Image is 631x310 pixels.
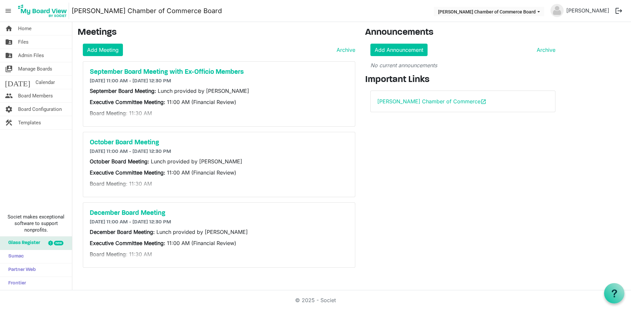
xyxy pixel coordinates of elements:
span: switch_account [5,62,13,75]
span: folder_shared [5,35,13,49]
p: 11:00 AM (Financial Review) [90,98,348,106]
a: [PERSON_NAME] Chamber of Commerceopen_in_new [377,98,486,105]
p: 11:00 AM (Financial Review) [90,239,348,247]
strong: Executive Committee Meeting: [90,169,165,176]
span: folder_shared [5,49,13,62]
div: new [54,241,63,245]
span: open_in_new [480,99,486,105]
span: Admin Files [18,49,44,62]
p: Lunch provided by [PERSON_NAME] [90,157,348,165]
h3: Announcements [365,27,561,38]
a: Add Meeting [83,44,123,56]
span: Societ makes exceptional software to support nonprofits. [3,214,69,233]
h6: [DATE] 11:00 AM - [DATE] 12:30 PM [90,219,348,225]
strong: October Board Meeting: [90,158,151,165]
span: construction [5,116,13,129]
span: Frontier [5,277,26,290]
a: October Board Meeting [90,139,348,147]
strong: Executive Committee Meeting: [90,99,165,105]
a: © 2025 - Societ [295,297,336,303]
strong: Board Meeting [90,180,126,187]
span: Partner Web [5,263,36,277]
p: Lunch provided by [PERSON_NAME] [90,228,348,236]
a: Archive [334,46,355,54]
span: settings [5,103,13,116]
p: : 11:30 AM [90,180,348,188]
img: no-profile-picture.svg [550,4,564,17]
button: logout [612,4,626,18]
strong: Board Meeting [90,110,126,116]
h3: Meetings [78,27,355,38]
img: My Board View Logo [16,3,69,19]
strong: December Board Meeting: [90,229,156,235]
span: Files [18,35,29,49]
strong: September Board Meeting: [90,88,158,94]
span: people [5,89,13,102]
a: September Board Meeting with Ex-Officio Members [90,68,348,76]
span: Glass Register [5,237,40,250]
strong: Board Meeting [90,251,126,258]
span: Home [18,22,32,35]
p: No current announcements [370,61,555,69]
span: Board Members [18,89,53,102]
h6: [DATE] 11:00 AM - [DATE] 12:30 PM [90,78,348,84]
h3: Important Links [365,74,561,86]
span: Board Configuration [18,103,62,116]
p: : 11:30 AM [90,109,348,117]
p: 11:00 AM (Financial Review) [90,169,348,176]
a: My Board View Logo [16,3,72,19]
a: December Board Meeting [90,209,348,217]
p: Lunch provided by [PERSON_NAME] [90,87,348,95]
a: [PERSON_NAME] [564,4,612,17]
button: Sherman Chamber of Commerce Board dropdownbutton [434,7,544,16]
span: menu [2,5,14,17]
span: home [5,22,13,35]
h6: [DATE] 11:00 AM - [DATE] 12:30 PM [90,149,348,155]
span: Manage Boards [18,62,52,75]
span: Calendar [35,76,55,89]
p: : 11:30 AM [90,250,348,258]
span: Sumac [5,250,24,263]
strong: Executive Committee Meeting: [90,240,165,246]
span: Templates [18,116,41,129]
a: [PERSON_NAME] Chamber of Commerce Board [72,4,222,17]
a: Archive [534,46,555,54]
a: Add Announcement [370,44,428,56]
span: [DATE] [5,76,30,89]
